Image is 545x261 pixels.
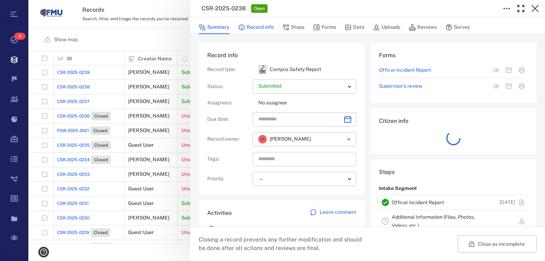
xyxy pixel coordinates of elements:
[258,83,345,90] p: Submitted
[379,168,528,176] h6: Steps
[490,64,502,77] button: View form in the step
[270,66,321,73] p: Campus Safety Report
[392,200,444,205] a: Officer Incident Report
[392,214,475,228] a: Additional Information (Files, Photos, Videos, etc.)
[320,209,356,216] p: Leave comment
[207,66,250,73] p: Record type :
[370,108,536,159] div: Citizen info
[515,80,528,93] button: Print form
[207,83,250,90] p: Status :
[16,5,31,11] span: Help
[379,83,422,90] a: Supervisor's review
[502,64,515,77] button: Mail form
[263,226,293,234] span: [DATE] 9:41AM
[514,1,528,16] button: Toggle Fullscreen
[202,4,246,13] h3: CSR-2025-0238
[253,6,266,12] span: Open
[500,1,514,16] button: Toggle to Edit Boxes
[282,21,304,34] button: Steps
[515,64,528,77] button: Print form
[528,1,542,16] button: Close
[258,65,267,74] div: Campus Safety Report
[310,209,356,217] a: Leave comment
[500,199,515,206] p: [DATE]
[379,117,528,125] h6: Citizen info
[379,182,417,195] p: Intake Segment
[270,136,311,143] span: [PERSON_NAME]
[207,116,250,123] p: Due date :
[341,112,355,126] button: Choose date
[207,136,250,143] p: Record owner :
[207,99,250,107] p: Assignees :
[258,175,345,183] div: —
[14,33,26,40] span: 4
[199,43,365,200] div: Record infoRecord type:icon Campus Safety ReportCampus Safety ReportStatus:Assignees:No assigneeD...
[379,67,431,74] a: Officer Incident Report
[458,235,536,252] button: Close as incomplete
[207,51,356,60] h6: Record info
[258,135,267,143] div: R R
[199,235,368,252] p: Closing a record prevents any further modification and should be done after all actions and revie...
[409,21,437,34] button: Reviews
[445,21,470,34] button: Survey
[207,156,250,163] p: Tags :
[199,21,230,34] button: Summary
[207,209,232,217] h6: Activities
[345,21,364,34] button: Data
[313,21,336,34] button: Forms
[370,43,536,108] div: FormsOfficer Incident ReportView form in the stepMail formPrint formSupervisor's reviewView form ...
[344,134,354,144] button: Open
[258,99,356,107] p: No assignee
[258,65,267,74] img: icon Campus Safety Report
[490,80,502,93] button: View form in the step
[238,21,274,34] button: Record info
[207,175,250,183] p: Priority :
[502,80,515,93] button: Mail form
[373,21,400,34] button: Uploads
[379,51,528,60] h6: Forms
